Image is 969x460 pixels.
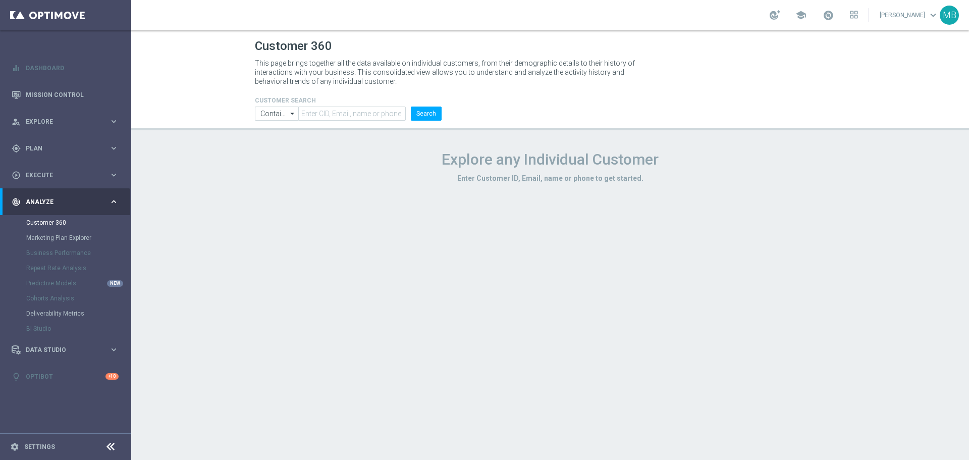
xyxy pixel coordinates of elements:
[11,91,119,99] button: Mission Control
[255,174,845,183] h3: Enter Customer ID, Email, name or phone to get started.
[26,291,130,306] div: Cohorts Analysis
[26,55,119,81] a: Dashboard
[12,197,21,207] i: track_changes
[26,119,109,125] span: Explore
[26,245,130,261] div: Business Performance
[11,346,119,354] button: Data Studio keyboard_arrow_right
[12,117,109,126] div: Explore
[12,171,109,180] div: Execute
[26,145,109,151] span: Plan
[107,280,123,287] div: NEW
[26,234,105,242] a: Marketing Plan Explorer
[109,345,119,354] i: keyboard_arrow_right
[12,345,109,354] div: Data Studio
[255,107,298,121] input: Contains
[940,6,959,25] div: MB
[12,144,21,153] i: gps_fixed
[11,144,119,152] button: gps_fixed Plan keyboard_arrow_right
[26,363,105,390] a: Optibot
[12,81,119,108] div: Mission Control
[12,197,109,207] div: Analyze
[879,8,940,23] a: [PERSON_NAME]keyboard_arrow_down
[109,143,119,153] i: keyboard_arrow_right
[109,117,119,126] i: keyboard_arrow_right
[24,444,55,450] a: Settings
[12,64,21,73] i: equalizer
[795,10,806,21] span: school
[26,306,130,321] div: Deliverability Metrics
[26,276,130,291] div: Predictive Models
[105,373,119,380] div: +10
[26,347,109,353] span: Data Studio
[10,442,19,451] i: settings
[26,310,105,318] a: Deliverability Metrics
[928,10,939,21] span: keyboard_arrow_down
[255,150,845,169] h1: Explore any Individual Customer
[411,107,442,121] button: Search
[26,215,130,230] div: Customer 360
[11,118,119,126] button: person_search Explore keyboard_arrow_right
[12,363,119,390] div: Optibot
[26,321,130,336] div: BI Studio
[255,39,845,54] h1: Customer 360
[11,373,119,381] button: lightbulb Optibot +10
[255,59,643,86] p: This page brings together all the data available on individual customers, from their demographic ...
[12,372,21,381] i: lightbulb
[109,170,119,180] i: keyboard_arrow_right
[26,230,130,245] div: Marketing Plan Explorer
[26,261,130,276] div: Repeat Rate Analysis
[109,197,119,207] i: keyboard_arrow_right
[26,172,109,178] span: Execute
[12,144,109,153] div: Plan
[26,81,119,108] a: Mission Control
[11,64,119,72] button: equalizer Dashboard
[11,198,119,206] button: track_changes Analyze keyboard_arrow_right
[12,55,119,81] div: Dashboard
[11,171,119,179] button: play_circle_outline Execute keyboard_arrow_right
[26,219,105,227] a: Customer 360
[12,171,21,180] i: play_circle_outline
[298,107,406,121] input: Enter CID, Email, name or phone
[288,107,298,120] i: arrow_drop_down
[12,117,21,126] i: person_search
[26,199,109,205] span: Analyze
[255,97,442,104] h4: CUSTOMER SEARCH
